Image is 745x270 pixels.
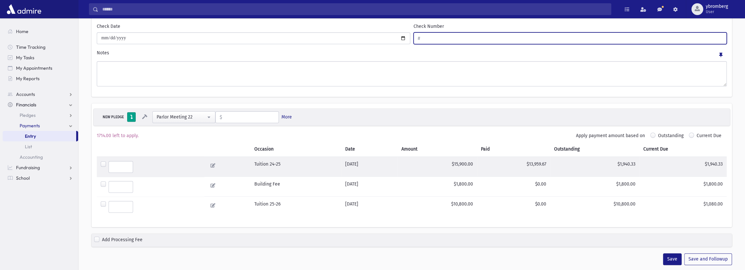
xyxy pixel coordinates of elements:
td: $1,800.00 [397,177,477,197]
span: List [25,144,32,150]
td: $1,940.33 [550,156,639,177]
a: More [281,114,292,120]
td: [DATE] [341,197,397,217]
input: Search [98,3,611,15]
td: $10,800.00 [397,197,477,217]
th: Current Due [639,142,727,157]
td: $0.00 [477,177,550,197]
span: Time Tracking [16,44,45,50]
td: $13,959.67 [477,156,550,177]
label: Check Date [97,23,120,30]
td: $1,080.00 [639,197,727,217]
button: Save [663,253,682,265]
span: Accounting [20,154,43,160]
th: Amount [397,142,477,157]
label: Check Number [414,23,444,30]
th: Date [341,142,397,157]
th: Outstanding [550,142,639,157]
a: Pledges [3,110,78,120]
a: Time Tracking [3,42,78,52]
span: User [706,9,728,14]
span: Financials [16,102,36,108]
span: Pledges [20,112,36,118]
a: School [3,173,78,183]
td: [DATE] [341,156,397,177]
label: Notes [97,49,109,59]
a: Fundraising [3,162,78,173]
div: NEW PLEDGE [101,114,126,120]
td: [DATE] [341,177,397,197]
label: Apply payment amount based on [576,132,645,139]
span: # [414,33,420,45]
td: $1,800.00 [639,177,727,197]
span: Fundraising [16,165,40,171]
a: Entry [3,131,76,141]
button: Parlor Meeting 22 [152,111,215,123]
a: My Tasks [3,52,78,63]
span: My Appointments [16,65,52,71]
a: Accounts [3,89,78,99]
td: $1,940.33 [639,156,727,177]
span: Entry [25,133,36,139]
label: Add Processing Fee [102,236,143,244]
span: School [16,175,30,181]
a: Payments [3,120,78,131]
a: My Reports [3,73,78,84]
button: Save and Followup [684,253,732,265]
span: ybromberg [706,4,728,9]
td: $10,800.00 [550,197,639,217]
img: AdmirePro [5,3,43,16]
td: $0.00 [477,197,550,217]
td: Tuition 24-25 [250,156,341,177]
span: $ [216,112,222,123]
th: Paid [477,142,550,157]
a: My Appointments [3,63,78,73]
td: Building Fee [250,177,341,197]
a: Financials [3,99,78,110]
td: $1,800.00 [550,177,639,197]
td: Tuition 25-26 [250,197,341,217]
span: My Tasks [16,55,34,61]
label: 1714.00 left to apply. [97,132,139,139]
label: Current Due [697,132,721,142]
span: My Reports [16,76,40,81]
a: Accounting [3,152,78,162]
span: Accounts [16,91,35,97]
label: Outstanding [658,132,684,142]
div: Parlor Meeting 22 [157,114,206,120]
span: Payments [20,123,40,129]
span: Home [16,28,28,34]
a: List [3,141,78,152]
td: $15,900.00 [397,156,477,177]
th: Occasion [250,142,341,157]
a: Home [3,26,78,37]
